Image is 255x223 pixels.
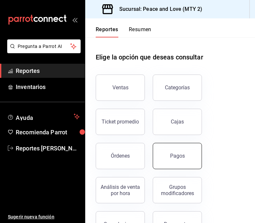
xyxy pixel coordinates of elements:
[72,17,77,22] button: open_drawer_menu
[96,52,203,62] h1: Elige la opción que deseas consultar
[8,213,80,220] span: Sugerir nueva función
[112,84,128,91] div: Ventas
[114,5,202,13] h3: Sucursal: Peace and Love (MTY 2)
[16,66,80,75] span: Reportes
[96,75,145,101] button: Ventas
[7,39,81,53] button: Pregunta a Parrot AI
[5,48,81,55] a: Pregunta a Parrot AI
[153,143,202,169] button: Pagos
[170,153,185,159] div: Pagos
[100,184,141,196] div: Análisis de venta por hora
[18,43,70,50] span: Pregunta a Parrot AI
[157,184,198,196] div: Grupos modificadores
[96,26,118,37] button: Reportes
[153,109,202,135] button: Cajas
[102,119,139,125] div: Ticket promedio
[96,26,151,37] div: navigation tabs
[96,109,145,135] button: Ticket promedio
[16,144,80,153] span: Reportes [PERSON_NAME]
[111,153,130,159] div: Órdenes
[96,177,145,203] button: Análisis de venta por hora
[129,26,151,37] button: Resumen
[96,143,145,169] button: Órdenes
[16,82,80,91] span: Inventarios
[153,75,202,101] button: Categorías
[171,119,184,125] div: Cajas
[16,128,80,137] span: Recomienda Parrot
[153,177,202,203] button: Grupos modificadores
[16,113,71,121] span: Ayuda
[165,84,190,91] div: Categorías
